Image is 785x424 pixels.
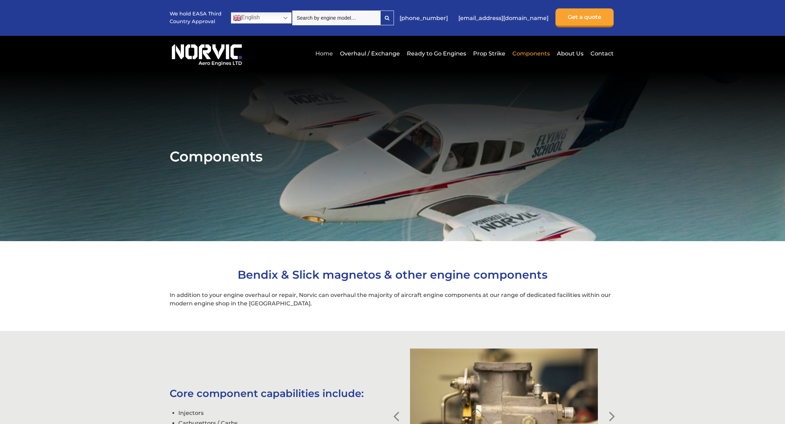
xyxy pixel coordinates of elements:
[471,45,507,62] a: Prop Strike
[170,10,222,25] p: We hold EASA Third Country Approval
[555,8,614,27] a: Get a quote
[170,41,244,66] img: Norvic Aero Engines logo
[292,11,380,25] input: Search by engine model…
[314,45,335,62] a: Home
[233,14,241,22] img: en
[455,9,552,27] a: [EMAIL_ADDRESS][DOMAIN_NAME]
[589,45,614,62] a: Contact
[555,45,585,62] a: About Us
[231,12,292,24] a: English
[170,387,364,399] span: Core component capabilities include:
[170,148,616,165] h1: Components
[392,408,400,415] button: Previous
[170,291,616,308] p: In addition to your engine overhaul or repair, Norvic can overhaul the majority of aircraft engin...
[511,45,552,62] a: Components
[608,408,615,415] button: Next
[405,45,468,62] a: Ready to Go Engines
[178,408,392,418] li: Injectors
[338,45,402,62] a: Overhaul / Exchange
[238,268,547,281] span: Bendix & Slick magnetos & other engine components
[396,9,451,27] a: [PHONE_NUMBER]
